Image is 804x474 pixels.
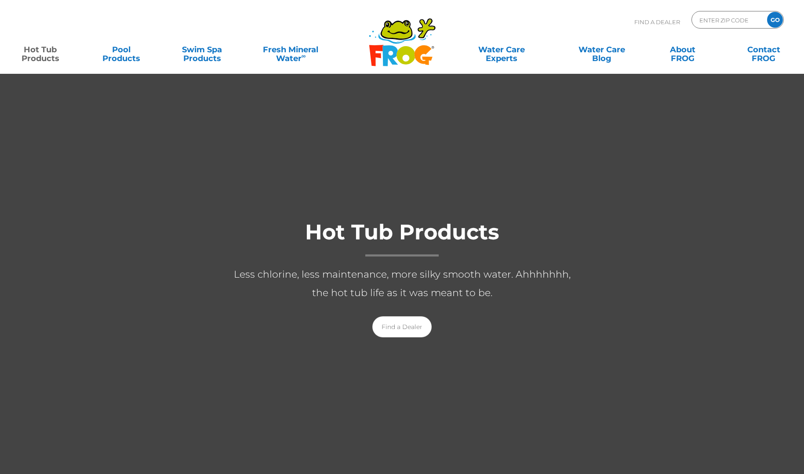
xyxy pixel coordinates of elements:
p: Find A Dealer [634,11,680,33]
p: Less chlorine, less maintenance, more silky smooth water. Ahhhhhhh, the hot tub life as it was me... [226,265,578,302]
a: Swim SpaProducts [171,41,233,58]
a: AboutFROG [651,41,714,58]
a: PoolProducts [90,41,153,58]
input: Zip Code Form [698,14,758,26]
sup: ∞ [302,52,306,59]
a: Fresh MineralWater∞ [251,41,330,58]
a: Water CareBlog [571,41,633,58]
h1: Hot Tub Products [226,221,578,257]
a: Find a Dealer [372,316,432,337]
input: GO [767,12,783,28]
a: ContactFROG [732,41,795,58]
a: Hot TubProducts [9,41,72,58]
a: Water CareExperts [450,41,553,58]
